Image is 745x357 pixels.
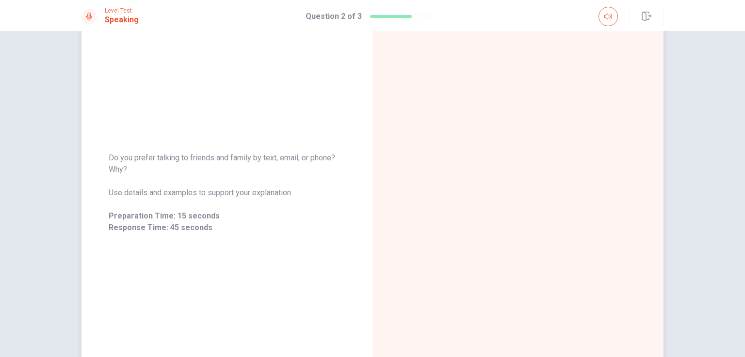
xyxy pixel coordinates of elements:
[109,187,345,199] span: Use details and examples to support your explanation.
[105,7,139,14] span: Level Test
[306,11,362,22] h1: Question 2 of 3
[109,152,345,175] span: Do you prefer talking to friends and family by text, email, or phone? Why?
[109,210,345,222] span: Preparation Time: 15 seconds
[105,14,139,26] h1: Speaking
[109,222,345,233] span: Response Time: 45 seconds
